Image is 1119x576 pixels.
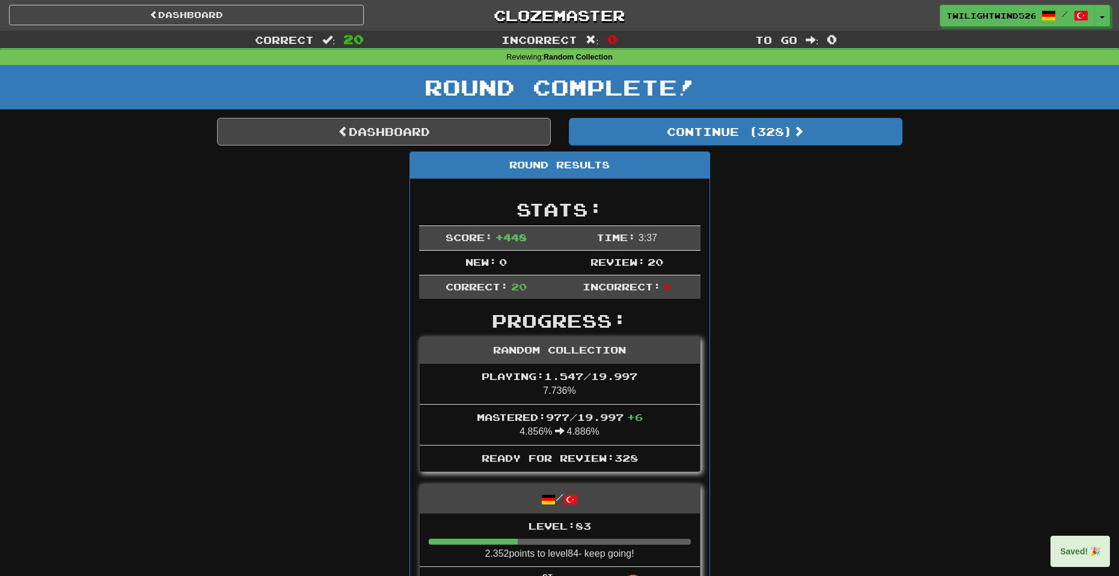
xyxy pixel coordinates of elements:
[501,34,577,46] span: Incorrect
[544,53,613,61] strong: Random Collection
[482,452,638,464] span: Ready for Review: 328
[322,35,336,45] span: :
[477,411,643,423] span: Mastered: 977 / 19.997
[420,513,700,568] li: 2.352 points to level 84 - keep going!
[607,32,618,46] span: 0
[940,5,1095,26] a: TwilightWind5268 /
[755,34,797,46] span: To go
[255,34,314,46] span: Correct
[482,370,637,382] span: Playing: 1.547 / 19.997
[465,256,497,268] span: New:
[420,364,700,405] li: 7.736%
[583,281,661,292] span: Incorrect:
[4,75,1115,99] h1: Round Complete!
[663,281,671,292] span: 0
[499,256,507,268] span: 0
[343,32,364,46] span: 20
[648,256,663,268] span: 20
[420,485,700,513] div: /
[419,200,701,219] h2: Stats:
[569,118,903,146] button: Continue (328)
[529,520,591,532] span: Level: 83
[806,35,819,45] span: :
[420,337,700,364] div: Random Collection
[9,5,364,25] a: Dashboard
[639,233,657,243] span: 3 : 37
[627,411,643,423] span: + 6
[586,35,599,45] span: :
[827,32,837,46] span: 0
[446,281,508,292] span: Correct:
[1062,10,1068,18] span: /
[410,152,710,179] div: Round Results
[590,256,645,268] span: Review:
[419,311,701,331] h2: Progress:
[596,231,636,243] span: Time:
[946,10,1035,21] span: TwilightWind5268
[217,118,551,146] a: Dashboard
[511,281,527,292] span: 20
[495,231,527,243] span: + 448
[1050,536,1110,567] div: Saved! 🎉
[420,404,700,446] li: 4.856% 4.886%
[382,5,737,26] a: Clozemaster
[446,231,492,243] span: Score:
